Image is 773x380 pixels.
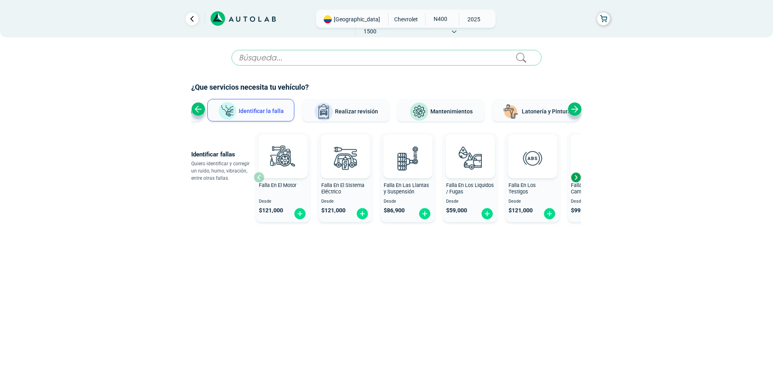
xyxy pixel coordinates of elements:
img: fi_plus-circle2.svg [543,207,556,220]
span: 2025 [459,13,488,25]
button: Falla En El Motor Desde $121,000 [256,133,310,222]
img: fi_plus-circle2.svg [418,207,431,220]
img: diagnostic_engine-v3.svg [265,140,300,176]
span: $ 121,000 [321,207,345,214]
span: N400 [426,13,454,25]
img: diagnostic_bombilla-v3.svg [327,140,363,176]
img: fi_plus-circle2.svg [293,207,306,220]
img: AD0BCuuxAAAAAElFTkSuQmCC [396,136,420,160]
span: Desde [384,199,432,204]
span: Falla En Las Llantas y Suspensión [384,182,429,195]
span: Mantenimientos [430,108,473,115]
button: Falla En Los Liquidos / Fugas Desde $59,000 [443,133,497,222]
span: Desde [571,199,619,204]
p: Quiero identificar y corregir un ruido, humo, vibración, entre otras fallas. [191,160,254,182]
span: Identificar la falla [239,107,284,114]
img: Realizar revisión [314,102,333,121]
img: diagnostic_suspension-v3.svg [390,140,425,176]
img: Mantenimientos [409,102,429,121]
img: Identificar la falla [218,102,237,121]
img: diagnostic_gota-de-sangre-v3.svg [452,140,488,176]
span: Falla En Los Testigos [508,182,536,195]
span: Desde [508,199,556,204]
button: Identificar la falla [207,99,294,121]
span: $ 59,000 [446,207,467,214]
span: Falla En El Sistema Eléctrico [321,182,364,195]
img: Flag of COLOMBIA [324,15,332,23]
span: $ 86,900 [384,207,405,214]
span: [GEOGRAPHIC_DATA] [334,15,380,23]
img: AD0BCuuxAAAAAElFTkSuQmCC [521,136,545,160]
img: AD0BCuuxAAAAAElFTkSuQmCC [271,136,295,160]
span: 1500 [355,25,384,37]
span: Desde [321,199,369,204]
p: Identificar fallas [191,149,254,160]
span: Falla En Los Liquidos / Fugas [446,182,494,195]
div: Next slide [568,102,582,116]
span: Realizar revisión [335,108,378,115]
a: Ir al paso anterior [186,12,198,25]
span: Latonería y Pintura [522,108,571,115]
span: Desde [259,199,307,204]
span: Falla En La Caja de Cambio [571,182,614,195]
img: diagnostic_diagnostic_abs-v3.svg [515,140,550,176]
div: Next slide [570,171,582,183]
div: Previous slide [191,102,205,116]
span: Falla En El Motor [259,182,296,188]
img: Latonería y Pintura [501,102,520,121]
button: Falla En El Sistema Eléctrico Desde $121,000 [318,133,372,222]
button: Falla En La Caja de Cambio Desde $99,000 [568,133,622,222]
img: diagnostic_caja-de-cambios-v3.svg [577,140,612,176]
button: Falla En Las Llantas y Suspensión Desde $86,900 [380,133,435,222]
span: $ 99,000 [571,207,592,214]
span: CHEVROLET [392,13,420,25]
img: fi_plus-circle2.svg [481,207,494,220]
span: $ 121,000 [259,207,283,214]
img: fi_plus-circle2.svg [356,207,369,220]
button: Latonería y Pintura [492,99,579,121]
button: Mantenimientos [397,99,484,121]
button: Realizar revisión [302,99,389,121]
span: Desde [446,199,494,204]
img: AD0BCuuxAAAAAElFTkSuQmCC [458,136,482,160]
img: AD0BCuuxAAAAAElFTkSuQmCC [333,136,358,160]
span: $ 121,000 [508,207,533,214]
input: Búsqueda... [231,50,542,66]
h2: ¿Que servicios necesita tu vehículo? [191,82,582,92]
button: Falla En Los Testigos Desde $121,000 [505,133,560,222]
